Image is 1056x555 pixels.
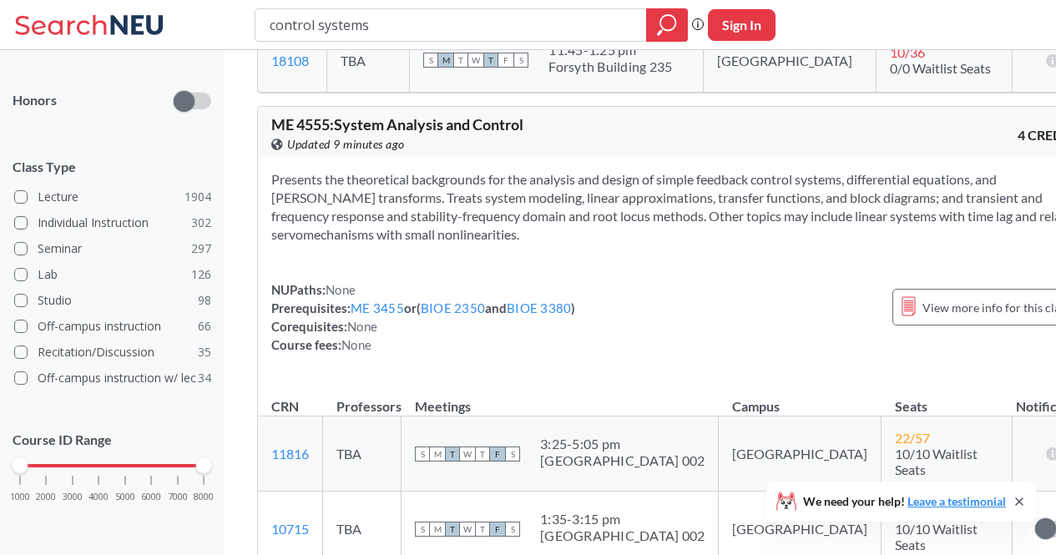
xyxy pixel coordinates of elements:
span: None [341,337,371,352]
label: Studio [14,290,211,311]
span: T [483,53,498,68]
label: Lab [14,264,211,285]
input: Class, professor, course number, "phrase" [268,11,634,39]
a: 18108 [271,53,309,68]
span: 1904 [184,188,211,206]
span: 10/10 Waitlist Seats [895,521,978,552]
th: Seats [882,381,1013,416]
span: F [490,447,505,462]
div: 11:45 - 1:25 pm [548,42,672,58]
span: T [453,53,468,68]
span: None [347,319,377,334]
td: [GEOGRAPHIC_DATA] [703,28,876,93]
span: 2000 [36,492,56,502]
span: 35 [198,343,211,361]
span: F [498,53,513,68]
span: 297 [191,240,211,258]
span: 1000 [10,492,30,502]
span: 66 [198,317,211,336]
span: 4000 [88,492,109,502]
label: Off-campus instruction w/ lec [14,367,211,389]
span: W [460,522,475,537]
span: 5000 [115,492,135,502]
span: S [415,447,430,462]
span: 10/10 Waitlist Seats [895,446,978,477]
a: ME 3455 [351,300,404,315]
a: Leave a testimonial [907,494,1006,508]
span: 302 [191,214,211,232]
span: S [513,53,528,68]
label: Off-campus instruction [14,315,211,337]
span: We need your help! [803,496,1006,507]
label: Individual Instruction [14,212,211,234]
span: 22 / 57 [895,430,930,446]
div: 1:35 - 3:15 pm [540,511,705,527]
span: T [445,522,460,537]
span: Class Type [13,158,211,176]
span: 6000 [141,492,161,502]
p: Course ID Range [13,431,211,450]
span: 10 / 36 [890,44,925,60]
a: BIOE 3380 [507,300,571,315]
span: M [430,522,445,537]
div: [GEOGRAPHIC_DATA] 002 [540,452,705,469]
div: [GEOGRAPHIC_DATA] 002 [540,527,705,544]
span: 8000 [194,492,214,502]
div: Forsyth Building 235 [548,58,672,75]
span: 0/0 Waitlist Seats [890,60,991,76]
span: S [423,53,438,68]
label: Lecture [14,186,211,208]
span: 7000 [168,492,188,502]
span: T [445,447,460,462]
td: TBA [326,28,410,93]
a: BIOE 2350 [421,300,485,315]
span: F [490,522,505,537]
span: T [475,447,490,462]
span: S [415,522,430,537]
span: Updated 9 minutes ago [287,135,405,154]
th: Professors [323,381,402,416]
span: ME 4555 : System Analysis and Control [271,115,523,134]
span: None [326,282,356,297]
p: Honors [13,91,57,110]
a: 10715 [271,521,309,537]
th: Campus [719,381,882,416]
span: 3000 [63,492,83,502]
span: 98 [198,291,211,310]
label: Recitation/Discussion [14,341,211,363]
div: 3:25 - 5:05 pm [540,436,705,452]
span: W [468,53,483,68]
span: S [505,522,520,537]
div: CRN [271,397,299,416]
svg: magnifying glass [657,13,677,37]
div: magnifying glass [646,8,688,42]
th: Meetings [402,381,719,416]
a: 11816 [271,446,309,462]
div: NUPaths: Prerequisites: or ( and ) Corequisites: Course fees: [271,280,575,354]
button: Sign In [708,9,776,41]
span: M [438,53,453,68]
span: W [460,447,475,462]
span: 34 [198,369,211,387]
td: [GEOGRAPHIC_DATA] [719,416,882,492]
span: 126 [191,265,211,284]
span: S [505,447,520,462]
label: Seminar [14,238,211,260]
td: TBA [323,416,402,492]
span: T [475,522,490,537]
span: M [430,447,445,462]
